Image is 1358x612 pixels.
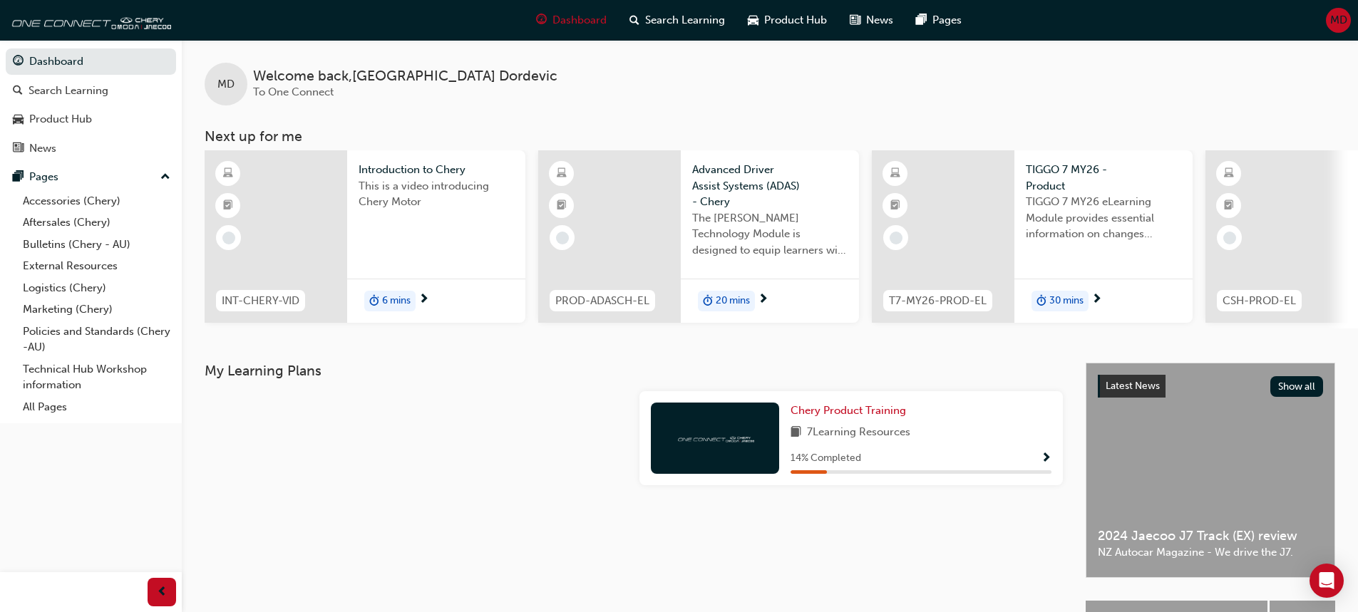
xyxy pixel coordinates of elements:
span: next-icon [758,294,768,306]
a: Policies and Standards (Chery -AU) [17,321,176,358]
span: learningResourceType_ELEARNING-icon [223,165,233,183]
span: TIGGO 7 MY26 eLearning Module provides essential information on changes introduced with the new M... [1026,194,1181,242]
a: Accessories (Chery) [17,190,176,212]
span: Product Hub [764,12,827,28]
a: car-iconProduct Hub [736,6,838,35]
a: Search Learning [6,78,176,104]
a: INT-CHERY-VIDIntroduction to CheryThis is a video introducing Chery Motorduration-icon6 mins [205,150,525,323]
span: duration-icon [703,292,713,311]
span: search-icon [13,85,23,98]
a: Bulletins (Chery - AU) [17,234,176,256]
h3: Next up for me [182,128,1358,145]
a: Marketing (Chery) [17,299,176,321]
span: booktick-icon [1224,197,1234,215]
span: up-icon [160,168,170,187]
button: DashboardSearch LearningProduct HubNews [6,46,176,164]
span: This is a video introducing Chery Motor [359,178,514,210]
span: learningResourceType_ELEARNING-icon [557,165,567,183]
button: Pages [6,164,176,190]
span: next-icon [1091,294,1102,306]
span: learningRecordVerb_NONE-icon [1223,232,1236,244]
span: learningResourceType_ELEARNING-icon [1224,165,1234,183]
span: NZ Autocar Magazine - We drive the J7. [1098,544,1323,561]
span: INT-CHERY-VID [222,293,299,309]
span: Introduction to Chery [359,162,514,178]
span: duration-icon [369,292,379,311]
span: Pages [932,12,962,28]
a: guage-iconDashboard [525,6,618,35]
span: search-icon [629,11,639,29]
span: guage-icon [13,56,24,68]
span: booktick-icon [223,197,233,215]
button: Show Progress [1041,450,1051,467]
a: Technical Hub Workshop information [17,358,176,396]
a: news-iconNews [838,6,905,35]
a: External Resources [17,255,176,277]
div: Product Hub [29,111,92,128]
span: prev-icon [157,584,168,601]
span: book-icon [791,424,801,442]
span: news-icon [13,142,24,155]
a: All Pages [17,396,176,418]
span: The [PERSON_NAME] Technology Module is designed to equip learners with essential knowledge about ... [692,210,848,259]
span: Show Progress [1041,452,1051,465]
span: 7 Learning Resources [807,424,910,442]
a: Product Hub [6,106,176,133]
span: booktick-icon [557,197,567,215]
span: TIGGO 7 MY26 - Product [1026,162,1181,194]
a: News [6,135,176,162]
span: next-icon [418,294,429,306]
button: MD [1326,8,1351,33]
span: Search Learning [645,12,725,28]
span: 2024 Jaecoo J7 Track (EX) review [1098,528,1323,544]
button: Show all [1270,376,1324,397]
a: Latest NewsShow all2024 Jaecoo J7 Track (EX) reviewNZ Autocar Magazine - We drive the J7. [1086,363,1335,578]
span: 30 mins [1049,293,1084,309]
img: oneconnect [7,6,171,34]
div: Pages [29,169,58,185]
span: duration-icon [1036,292,1046,311]
span: MD [1330,12,1347,28]
div: Open Intercom Messenger [1310,564,1344,598]
span: 6 mins [382,293,411,309]
a: Aftersales (Chery) [17,212,176,234]
a: search-iconSearch Learning [618,6,736,35]
a: T7-MY26-PROD-ELTIGGO 7 MY26 - ProductTIGGO 7 MY26 eLearning Module provides essential information... [872,150,1193,323]
span: car-icon [748,11,758,29]
span: To One Connect [253,85,334,98]
span: learningRecordVerb_NONE-icon [890,232,902,244]
a: PROD-ADASCH-ELAdvanced Driver Assist Systems (ADAS) - CheryThe [PERSON_NAME] Technology Module is... [538,150,859,323]
span: pages-icon [13,171,24,184]
span: car-icon [13,113,24,126]
span: booktick-icon [890,197,900,215]
span: T7-MY26-PROD-EL [889,293,987,309]
a: pages-iconPages [905,6,973,35]
span: Advanced Driver Assist Systems (ADAS) - Chery [692,162,848,210]
span: learningRecordVerb_NONE-icon [222,232,235,244]
div: Search Learning [29,83,108,99]
span: learningRecordVerb_NONE-icon [556,232,569,244]
span: Dashboard [552,12,607,28]
span: Latest News [1106,380,1160,392]
span: News [866,12,893,28]
span: MD [217,76,235,93]
span: guage-icon [536,11,547,29]
span: CSH-PROD-EL [1223,293,1296,309]
span: PROD-ADASCH-EL [555,293,649,309]
span: Welcome back , [GEOGRAPHIC_DATA] Dordevic [253,68,557,85]
span: news-icon [850,11,860,29]
a: Logistics (Chery) [17,277,176,299]
span: 20 mins [716,293,750,309]
img: oneconnect [676,431,754,445]
span: pages-icon [916,11,927,29]
a: Chery Product Training [791,403,912,419]
span: learningResourceType_ELEARNING-icon [890,165,900,183]
div: News [29,140,56,157]
span: 14 % Completed [791,450,861,467]
span: Chery Product Training [791,404,906,417]
a: Latest NewsShow all [1098,375,1323,398]
h3: My Learning Plans [205,363,1063,379]
a: Dashboard [6,48,176,75]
